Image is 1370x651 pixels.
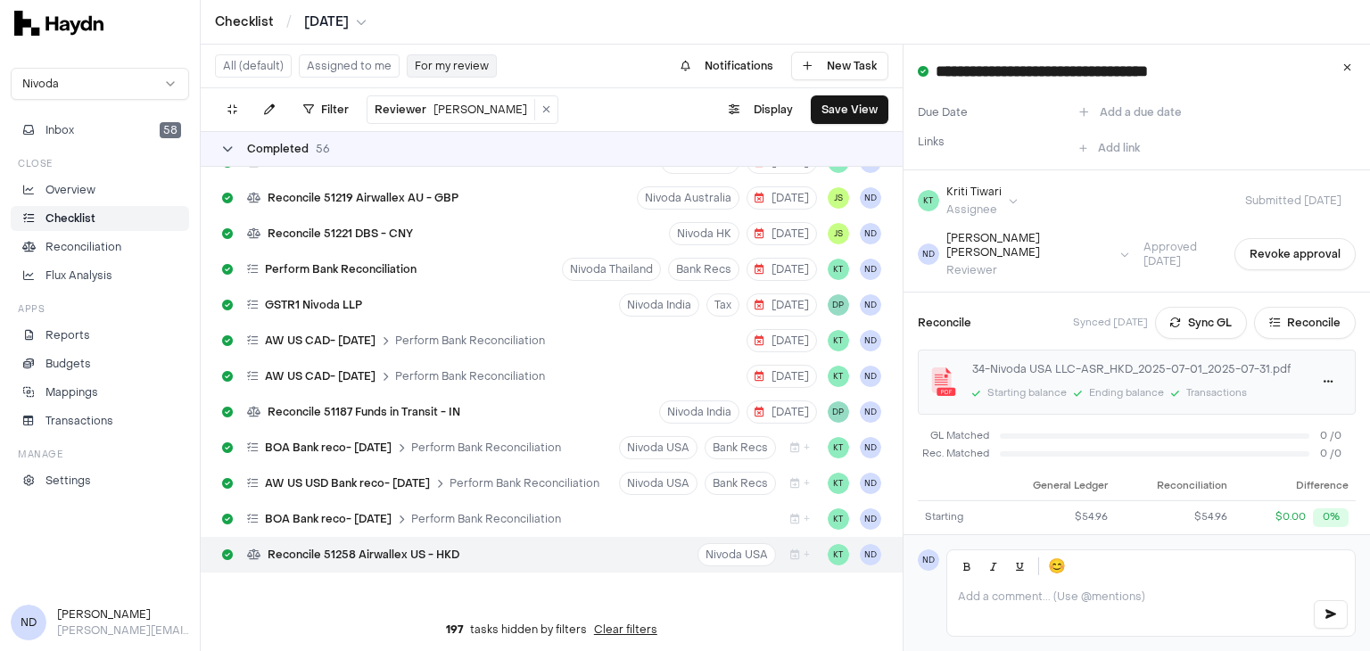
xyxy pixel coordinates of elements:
[783,436,817,459] button: +
[828,544,849,565] button: KT
[283,12,295,30] span: /
[747,258,817,281] button: [DATE]
[828,366,849,387] button: KT
[828,259,849,280] span: KT
[265,476,430,490] span: AW US USD Bank reco- [DATE]
[304,13,367,31] button: [DATE]
[697,543,776,566] button: Nivoda USA
[1254,307,1356,339] button: Reconcile
[215,13,274,31] a: Checklist
[811,95,888,124] button: Save View
[828,508,849,530] button: KT
[45,210,95,227] p: Checklist
[828,330,849,351] button: KT
[755,191,809,205] span: [DATE]
[783,543,817,566] button: +
[367,99,535,120] button: Reviewer[PERSON_NAME]
[11,177,189,202] a: Overview
[446,622,463,637] span: 197
[619,472,697,495] button: Nivoda USA
[918,231,1130,277] button: ND[PERSON_NAME] [PERSON_NAME]Reviewer
[1194,510,1227,525] span: $54.96
[860,508,881,530] button: ND
[946,185,1002,199] div: Kriti Tiwari
[293,95,359,124] button: Filter
[828,437,849,458] button: KT
[1089,386,1164,401] div: Ending balance
[18,448,62,461] h3: Manage
[265,441,392,455] span: BOA Bank reco- [DATE]
[755,405,809,419] span: [DATE]
[215,13,367,31] nav: breadcrumb
[918,447,989,462] div: Rec. Matched
[669,222,739,245] button: Nivoda HK
[1275,510,1306,525] div: $0.00
[659,400,739,424] button: Nivoda India
[11,206,189,231] a: Checklist
[637,186,739,210] button: Nivoda Australia
[860,294,881,316] button: ND
[946,263,1114,277] div: Reviewer
[1122,510,1227,525] button: $54.96
[946,231,1114,260] div: [PERSON_NAME] [PERSON_NAME]
[918,549,939,571] span: ND
[972,361,1298,377] div: 34-Nivoda USA LLC-ASR_HKD_2025-07-01_2025-07-31.pdf
[918,105,1061,119] label: Due Date
[1073,316,1148,331] p: Synced [DATE]
[562,258,661,281] button: Nivoda Thailand
[747,222,817,245] button: [DATE]
[45,384,98,400] p: Mappings
[918,185,1018,217] button: KTKriti TiwariAssignee
[594,622,657,637] button: Clear filters
[747,186,817,210] button: [DATE]
[755,227,809,241] span: [DATE]
[991,473,1115,501] th: General Ledger
[860,437,881,458] button: ND
[45,268,112,284] p: Flux Analysis
[954,554,979,579] button: Bold (Ctrl+B)
[860,401,881,423] button: ND
[304,13,349,31] span: [DATE]
[11,351,189,376] a: Budgets
[860,544,881,565] span: ND
[860,473,881,494] button: ND
[705,472,776,495] button: Bank Recs
[57,606,189,622] h3: [PERSON_NAME]
[860,330,881,351] button: ND
[918,135,945,149] label: Links
[265,262,417,276] span: Perform Bank Reconciliation
[1044,554,1069,579] button: 😊
[45,182,95,198] p: Overview
[860,259,881,280] button: ND
[860,187,881,209] span: ND
[18,157,53,170] h3: Close
[828,473,849,494] button: KT
[45,122,74,138] span: Inbox
[18,302,45,316] h3: Apps
[268,191,458,205] span: Reconcile 51219 Airwallex AU - GBP
[668,258,739,281] button: Bank Recs
[783,508,817,530] button: +
[1069,98,1193,127] button: Add a due date
[918,534,991,567] td: Change
[1320,447,1356,462] span: 0 / 0
[998,510,1108,525] div: $54.96
[929,367,958,396] img: application/pdf
[411,441,561,455] span: Perform Bank Reconciliation
[45,413,113,429] p: Transactions
[918,243,939,265] span: ND
[299,54,400,78] button: Assigned to me
[755,334,809,348] span: [DATE]
[918,501,991,534] td: Starting
[11,408,189,433] a: Transactions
